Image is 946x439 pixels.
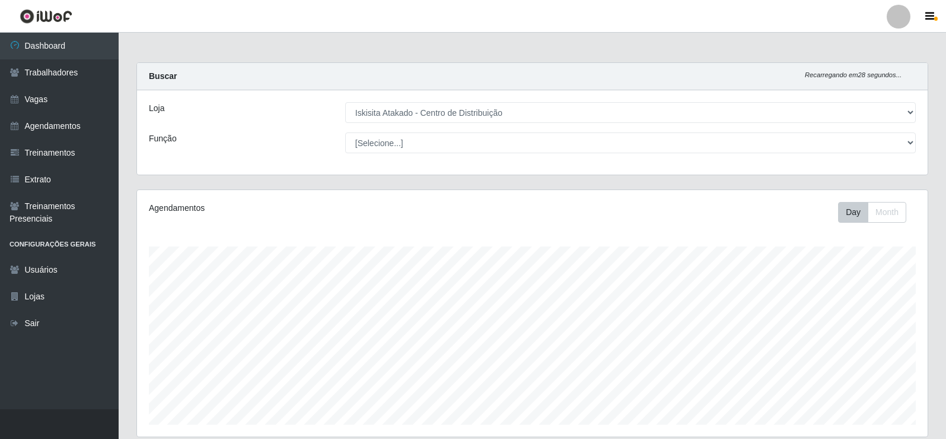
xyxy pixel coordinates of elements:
div: Agendamentos [149,202,458,214]
i: Recarregando em 28 segundos... [805,71,902,78]
div: Toolbar with button groups [838,202,916,223]
label: Loja [149,102,164,115]
button: Month [868,202,906,223]
img: CoreUI Logo [20,9,72,24]
button: Day [838,202,868,223]
label: Função [149,132,177,145]
strong: Buscar [149,71,177,81]
div: First group [838,202,906,223]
